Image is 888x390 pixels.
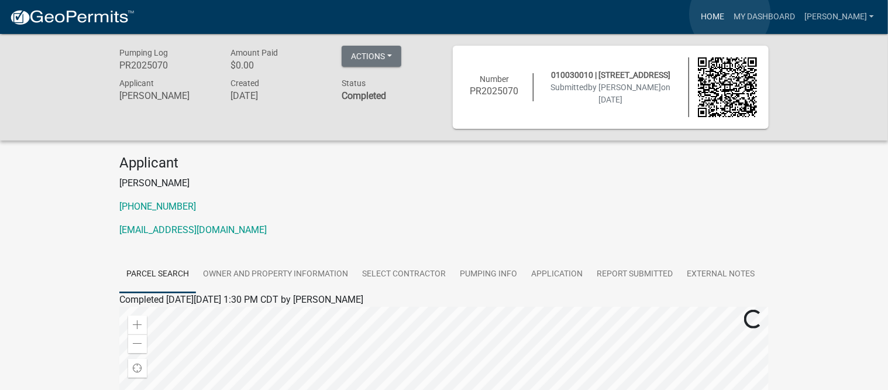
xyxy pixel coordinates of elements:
[230,48,278,57] span: Amount Paid
[119,224,267,235] a: [EMAIL_ADDRESS][DOMAIN_NAME]
[119,60,213,71] h6: PR2025070
[128,316,147,334] div: Zoom in
[119,90,213,101] h6: [PERSON_NAME]
[524,256,590,293] a: Application
[230,90,324,101] h6: [DATE]
[480,74,509,84] span: Number
[464,85,524,97] h6: PR2025070
[800,6,879,28] a: [PERSON_NAME]
[119,48,168,57] span: Pumping Log
[196,256,355,293] a: Owner and Property Information
[729,6,800,28] a: My Dashboard
[590,256,680,293] a: Report Submitted
[119,201,196,212] a: [PHONE_NUMBER]
[551,70,670,80] span: 010030010 | [STREET_ADDRESS]
[355,256,453,293] a: Select contractor
[342,90,386,101] strong: Completed
[551,83,671,104] span: Submitted on [DATE]
[119,176,769,190] p: [PERSON_NAME]
[230,60,324,71] h6: $0.00
[119,256,196,293] a: Parcel search
[698,57,758,117] img: QR code
[588,83,662,92] span: by [PERSON_NAME]
[680,256,762,293] a: External Notes
[230,78,259,88] span: Created
[342,46,401,67] button: Actions
[128,359,147,378] div: Find my location
[342,78,366,88] span: Status
[696,6,729,28] a: Home
[128,334,147,353] div: Zoom out
[453,256,524,293] a: Pumping Info
[119,78,154,88] span: Applicant
[119,155,769,172] h4: Applicant
[119,294,363,305] span: Completed [DATE][DATE] 1:30 PM CDT by [PERSON_NAME]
